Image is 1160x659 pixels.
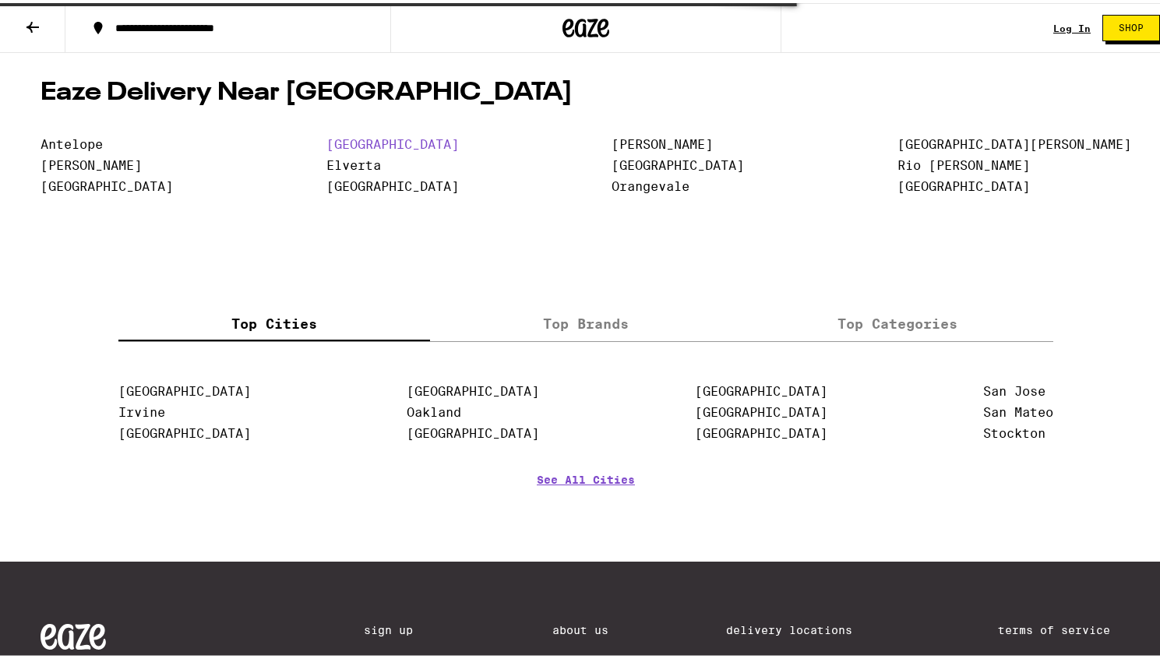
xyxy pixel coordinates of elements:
a: Elverta [326,155,381,170]
a: [GEOGRAPHIC_DATA][PERSON_NAME] [897,134,1131,149]
a: See All Cities [537,470,635,528]
a: [GEOGRAPHIC_DATA] [407,381,539,396]
a: Orangevale [612,176,689,191]
a: Rio [PERSON_NAME] [897,155,1030,170]
button: Shop [1102,12,1160,38]
a: Antelope [41,134,103,149]
label: Top Categories [742,305,1053,338]
span: Shop [1119,20,1144,30]
a: Irvine [118,402,165,417]
a: [GEOGRAPHIC_DATA] [118,423,251,438]
a: [GEOGRAPHIC_DATA] [695,402,827,417]
a: [PERSON_NAME] [41,155,142,170]
label: Top Brands [430,305,742,338]
a: Log In [1053,20,1091,30]
a: [GEOGRAPHIC_DATA] [612,155,744,170]
a: [GEOGRAPHIC_DATA] [326,134,459,149]
a: San Jose [983,381,1045,396]
a: Oakland [407,402,461,417]
a: [GEOGRAPHIC_DATA] [118,381,251,396]
a: Delivery Locations [726,621,880,633]
a: [GEOGRAPHIC_DATA] [326,176,459,191]
a: Sign Up [364,621,434,633]
a: [GEOGRAPHIC_DATA] [695,381,827,396]
a: San Mateo [983,402,1053,417]
a: [GEOGRAPHIC_DATA] [407,423,539,438]
h2: Eaze Delivery Near [GEOGRAPHIC_DATA] [41,77,1131,102]
a: Terms of Service [998,621,1131,633]
a: [GEOGRAPHIC_DATA] [897,176,1030,191]
a: Stockton [983,423,1045,438]
a: About Us [552,621,608,633]
label: Top Cities [118,305,430,338]
a: [GEOGRAPHIC_DATA] [695,423,827,438]
div: tabs [118,305,1053,339]
a: [GEOGRAPHIC_DATA] [41,176,173,191]
span: Hi. Need any help? [9,11,112,23]
a: [PERSON_NAME] [612,134,713,149]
